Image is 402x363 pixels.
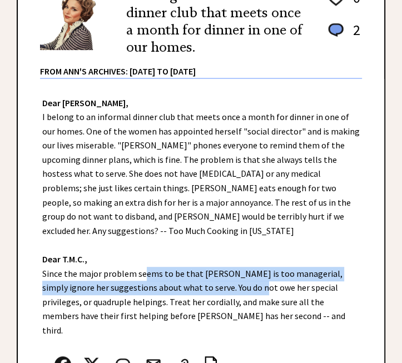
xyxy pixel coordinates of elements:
[348,21,361,50] td: 2
[42,253,87,265] strong: Dear T.M.C.,
[42,97,128,108] strong: Dear [PERSON_NAME],
[326,21,346,39] img: message_round%201.png
[40,57,362,78] div: From Ann's Archives: [DATE] to [DATE]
